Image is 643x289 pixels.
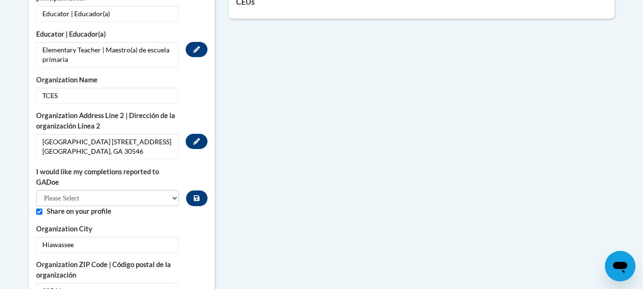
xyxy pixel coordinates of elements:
[36,88,178,104] span: TCES
[36,224,208,234] label: Organization City
[36,29,208,40] label: Educator | Educador(a)
[36,110,208,131] label: Organization Address Line 2 | Dirección de la organización Línea 2
[36,75,208,85] label: Organization Name
[47,206,208,217] label: Share on your profile
[605,251,635,281] iframe: Button to launch messaging window
[36,167,179,188] label: I would like my completions reported to GADoe
[36,259,208,280] label: Organization ZIP Code | Código postal de la organización
[36,42,178,68] span: Elementary Teacher | Maestro(a) de escuela primaria
[36,134,178,159] span: [GEOGRAPHIC_DATA] [STREET_ADDRESS] [GEOGRAPHIC_DATA], GA 30546
[36,237,178,253] span: Hiawassee
[36,6,178,22] span: Educator | Educador(a)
